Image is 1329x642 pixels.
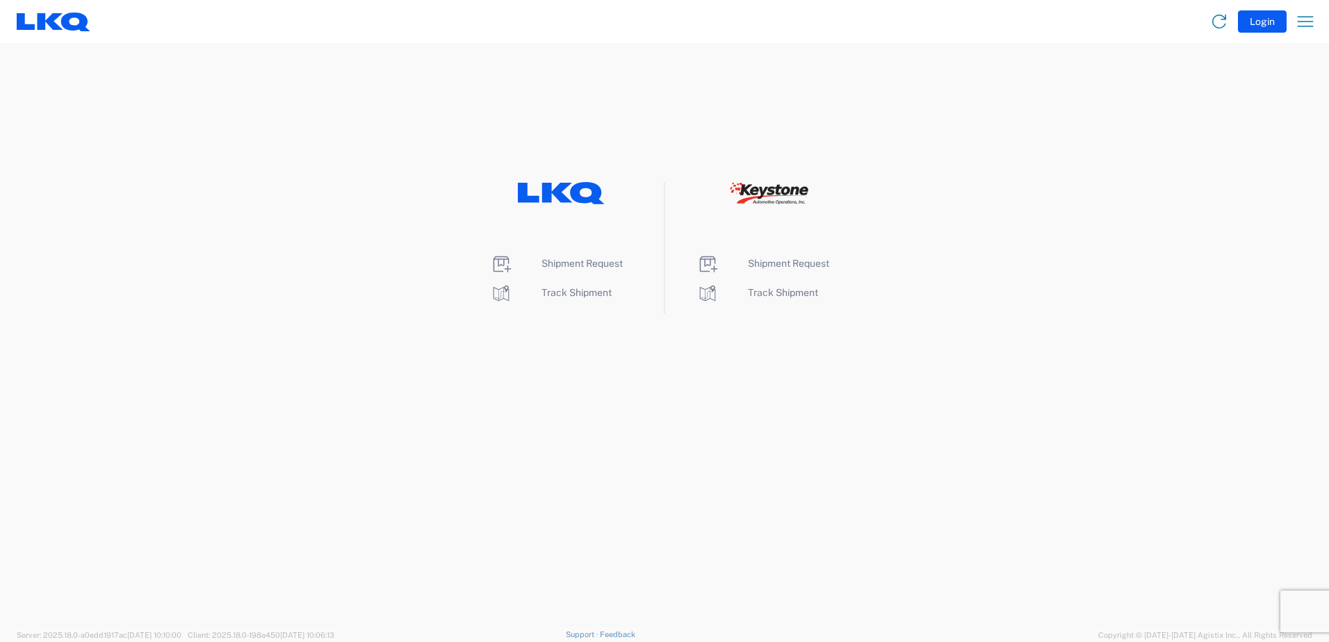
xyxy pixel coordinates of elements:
span: Track Shipment [748,287,818,298]
span: Client: 2025.18.0-198a450 [188,631,334,639]
a: Track Shipment [490,287,612,298]
a: Track Shipment [696,287,818,298]
span: [DATE] 10:10:00 [127,631,181,639]
a: Shipment Request [696,258,829,269]
button: Login [1238,10,1287,33]
span: Shipment Request [541,258,623,269]
span: [DATE] 10:06:13 [280,631,334,639]
a: Support [566,630,601,639]
span: Server: 2025.18.0-a0edd1917ac [17,631,181,639]
a: Shipment Request [490,258,623,269]
span: Track Shipment [541,287,612,298]
span: Copyright © [DATE]-[DATE] Agistix Inc., All Rights Reserved [1098,629,1312,641]
a: Feedback [600,630,635,639]
span: Shipment Request [748,258,829,269]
